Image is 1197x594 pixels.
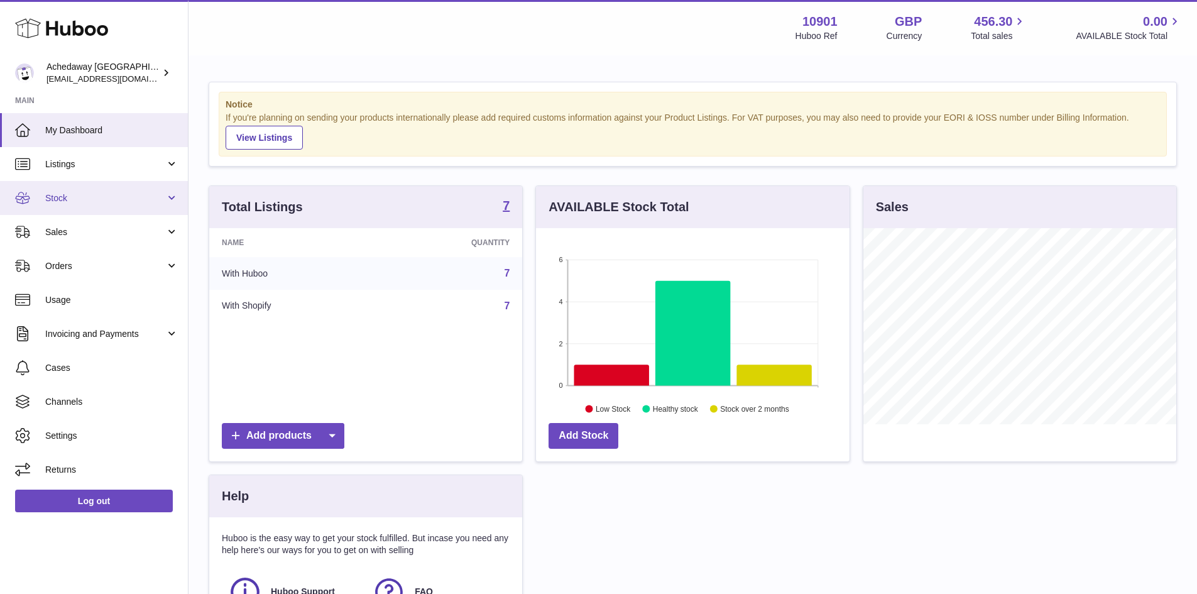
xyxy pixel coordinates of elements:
[222,488,249,505] h3: Help
[45,158,165,170] span: Listings
[226,126,303,150] a: View Listings
[559,298,563,305] text: 4
[45,464,178,476] span: Returns
[549,199,689,216] h3: AVAILABLE Stock Total
[15,63,34,82] img: admin@newpb.co.uk
[559,339,563,347] text: 2
[653,404,699,413] text: Healthy stock
[876,199,909,216] h3: Sales
[504,300,510,311] a: 7
[1076,30,1182,42] span: AVAILABLE Stock Total
[226,112,1160,150] div: If you're planning on sending your products internationally please add required customs informati...
[45,362,178,374] span: Cases
[209,290,378,322] td: With Shopify
[209,257,378,290] td: With Huboo
[222,199,303,216] h3: Total Listings
[209,228,378,257] th: Name
[1143,13,1167,30] span: 0.00
[721,404,789,413] text: Stock over 2 months
[504,268,510,278] a: 7
[1076,13,1182,42] a: 0.00 AVAILABLE Stock Total
[222,423,344,449] a: Add products
[226,99,1160,111] strong: Notice
[974,13,1012,30] span: 456.30
[46,74,185,84] span: [EMAIL_ADDRESS][DOMAIN_NAME]
[45,294,178,306] span: Usage
[45,124,178,136] span: My Dashboard
[222,532,510,556] p: Huboo is the easy way to get your stock fulfilled. But incase you need any help here's our ways f...
[549,423,618,449] a: Add Stock
[971,13,1027,42] a: 456.30 Total sales
[795,30,838,42] div: Huboo Ref
[15,490,173,512] a: Log out
[895,13,922,30] strong: GBP
[887,30,922,42] div: Currency
[45,328,165,340] span: Invoicing and Payments
[378,228,523,257] th: Quantity
[971,30,1027,42] span: Total sales
[45,260,165,272] span: Orders
[45,396,178,408] span: Channels
[559,256,563,263] text: 6
[802,13,838,30] strong: 10901
[503,199,510,212] strong: 7
[45,192,165,204] span: Stock
[45,430,178,442] span: Settings
[559,382,563,389] text: 0
[45,226,165,238] span: Sales
[503,199,510,214] a: 7
[46,61,160,85] div: Achedaway [GEOGRAPHIC_DATA]
[596,404,631,413] text: Low Stock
